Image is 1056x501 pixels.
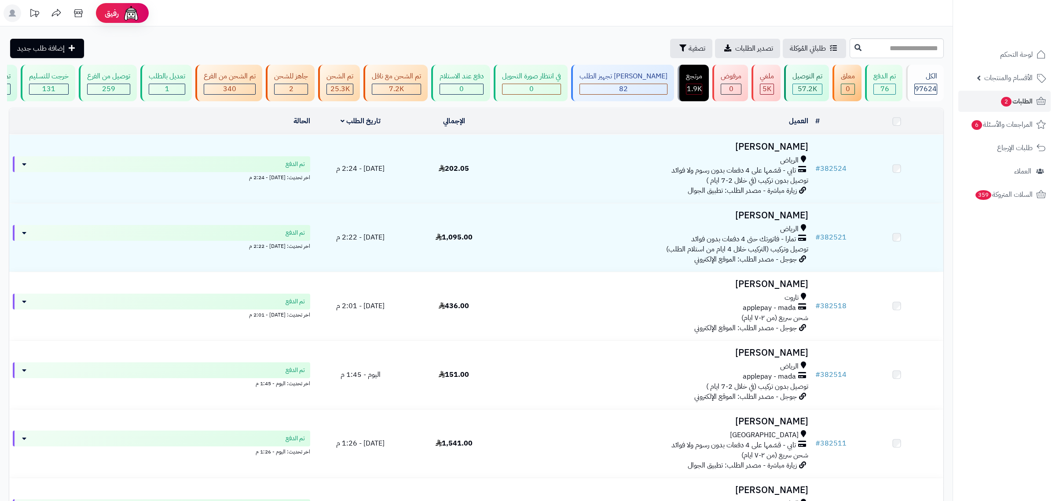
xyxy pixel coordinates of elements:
div: 340 [204,84,255,94]
button: تصفية [670,39,712,58]
h3: [PERSON_NAME] [504,279,808,289]
a: توصيل من الفرع 259 [77,65,139,101]
div: [PERSON_NAME] تجهيز الطلب [579,71,667,81]
a: تصدير الطلبات [715,39,780,58]
span: المراجعات والأسئلة [971,118,1033,131]
span: # [815,438,820,449]
span: تصفية [689,43,705,54]
span: 6 [972,120,982,130]
div: معلق [841,71,855,81]
span: الأقسام والمنتجات [984,72,1033,84]
span: [DATE] - 2:24 م [336,163,385,174]
a: [PERSON_NAME] تجهيز الطلب 82 [569,65,676,101]
a: #382521 [815,232,847,243]
a: المراجعات والأسئلة6 [958,114,1051,135]
span: تم الدفع [286,434,305,443]
span: 2 [289,84,293,94]
div: 82 [580,84,667,94]
span: 76 [880,84,889,94]
a: #382518 [815,301,847,311]
a: تم الشحن مع ناقل 7.2K [362,65,429,101]
div: في انتظار صورة التحويل [502,71,561,81]
span: تم الدفع [286,160,305,169]
span: 57.2K [798,84,817,94]
span: 2 [1001,97,1012,107]
div: توصيل من الفرع [87,71,130,81]
span: الرياض [780,155,799,166]
a: الإجمالي [443,116,465,126]
span: تابي - قسّمها على 4 دفعات بدون رسوم ولا فوائد [671,166,796,176]
div: اخر تحديث: [DATE] - 2:22 م [13,241,310,250]
span: 97624 [915,84,937,94]
div: اخر تحديث: اليوم - 1:26 م [13,446,310,456]
span: تصدير الطلبات [735,43,773,54]
div: اخر تحديث: [DATE] - 2:24 م [13,172,310,181]
span: 259 [102,84,115,94]
span: 359 [975,190,991,200]
span: جوجل - مصدر الطلب: الموقع الإلكتروني [694,391,797,402]
h3: [PERSON_NAME] [504,348,808,358]
div: تم الشحن [326,71,353,81]
span: توصيل وتركيب (التركيب خلال 4 ايام من استلام الطلب) [666,244,808,254]
span: 1 [165,84,169,94]
a: دفع عند الاستلام 0 [429,65,492,101]
span: 0 [529,84,534,94]
a: لوحة التحكم [958,44,1051,65]
span: # [815,301,820,311]
a: الحالة [293,116,310,126]
span: 340 [223,84,236,94]
a: تم التوصيل 57.2K [782,65,831,101]
span: # [815,369,820,380]
a: الكل97624 [904,65,946,101]
div: خرجت للتسليم [29,71,69,81]
span: [GEOGRAPHIC_DATA] [730,430,799,440]
a: معلق 0 [831,65,863,101]
span: 1,095.00 [436,232,473,243]
span: جوجل - مصدر الطلب: الموقع الإلكتروني [694,323,797,333]
span: العملاء [1014,165,1031,177]
span: # [815,232,820,243]
span: توصيل بدون تركيب (في خلال 2-7 ايام ) [706,175,808,186]
div: 7222 [372,84,421,94]
span: applepay - mada [743,372,796,382]
div: 5012 [760,84,774,94]
span: 151.00 [439,369,469,380]
a: إضافة طلب جديد [10,39,84,58]
div: 2 [275,84,308,94]
div: اخر تحديث: [DATE] - 2:01 م [13,309,310,319]
span: 0 [459,84,464,94]
div: اخر تحديث: اليوم - 1:45 م [13,378,310,387]
span: 436.00 [439,301,469,311]
div: دفع عند الاستلام [440,71,484,81]
span: 202.05 [439,163,469,174]
span: 25.3K [330,84,350,94]
a: في انتظار صورة التحويل 0 [492,65,569,101]
div: الكل [914,71,937,81]
a: مرتجع 1.9K [676,65,711,101]
a: تم الشحن من الفرع 340 [194,65,264,101]
span: تم الدفع [286,297,305,306]
a: جاهز للشحن 2 [264,65,316,101]
a: السلات المتروكة359 [958,184,1051,205]
span: تم الدفع [286,366,305,375]
div: تعديل بالطلب [149,71,185,81]
div: 0 [721,84,741,94]
div: تم الشحن مع ناقل [372,71,421,81]
h3: [PERSON_NAME] [504,210,808,221]
div: 1 [149,84,185,94]
span: توصيل بدون تركيب (في خلال 2-7 ايام ) [706,381,808,392]
span: 7.2K [389,84,404,94]
span: 0 [846,84,850,94]
div: مرتجع [686,71,702,81]
a: طلبات الإرجاع [958,137,1051,158]
span: طلباتي المُوكلة [790,43,826,54]
a: العميل [789,116,808,126]
span: 1,541.00 [436,438,473,449]
span: 5K [763,84,771,94]
div: جاهز للشحن [274,71,308,81]
span: 131 [42,84,55,94]
h3: [PERSON_NAME] [504,416,808,427]
div: 1856 [686,84,702,94]
a: #382511 [815,438,847,449]
span: اليوم - 1:45 م [341,369,381,380]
